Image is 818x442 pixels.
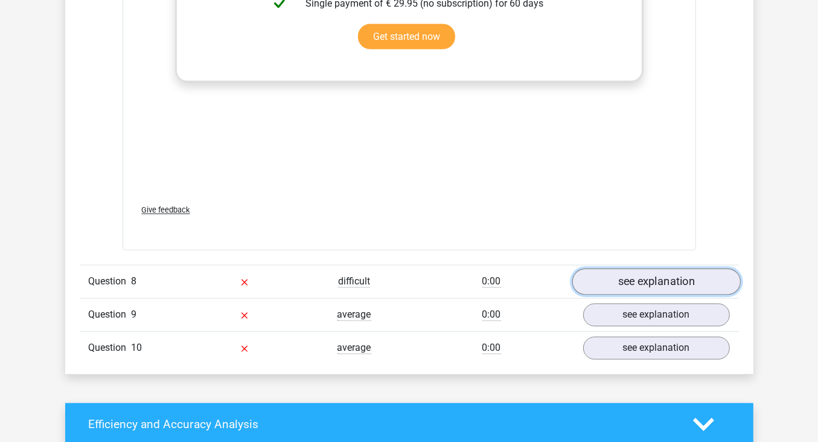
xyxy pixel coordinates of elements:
span: average [337,309,371,321]
h4: Efficiency and Accuracy Analysis [89,418,675,432]
a: see explanation [583,337,730,360]
span: 10 [132,342,142,354]
a: see explanation [572,269,740,295]
span: Question [89,341,132,356]
span: 0:00 [482,342,501,354]
span: 0:00 [482,276,501,288]
span: difficult [338,276,370,288]
a: Get started now [358,24,455,50]
span: Give feedback [142,206,190,215]
span: average [337,342,371,354]
span: 8 [132,276,137,287]
a: see explanation [583,304,730,327]
span: Question [89,308,132,322]
span: Question [89,275,132,289]
span: 9 [132,309,137,321]
span: 0:00 [482,309,501,321]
